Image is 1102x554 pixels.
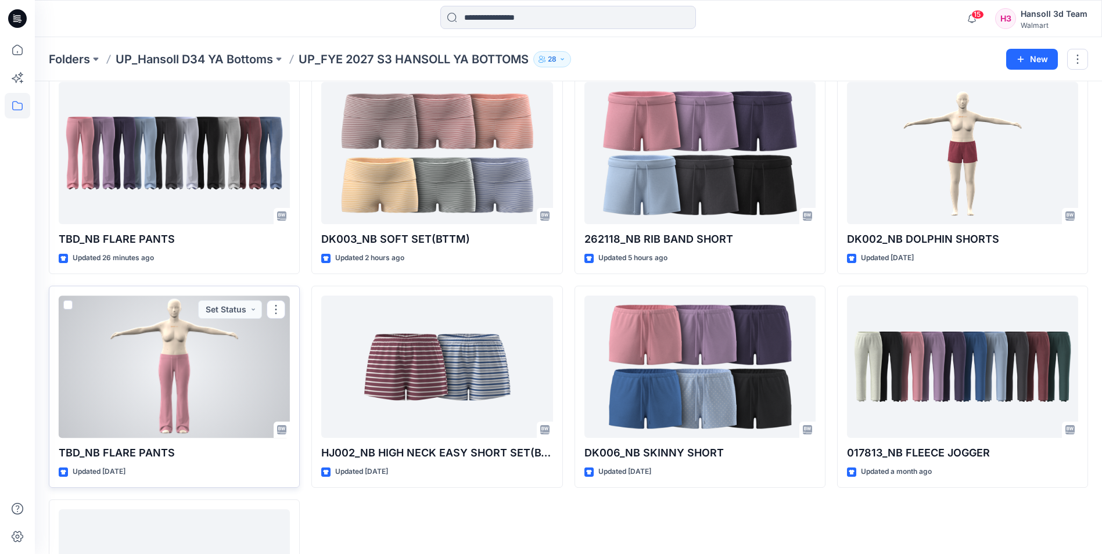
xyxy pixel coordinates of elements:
[584,296,816,438] a: DK006_NB SKINNY SHORT
[335,466,388,478] p: Updated [DATE]
[73,466,125,478] p: Updated [DATE]
[321,296,552,438] a: HJ002_NB HIGH NECK EASY SHORT SET(BTTM)
[73,252,154,264] p: Updated 26 minutes ago
[847,231,1078,247] p: DK002_NB DOLPHIN SHORTS
[321,231,552,247] p: DK003_NB SOFT SET(BTTM)
[1006,49,1058,70] button: New
[598,466,651,478] p: Updated [DATE]
[1021,7,1087,21] div: Hansoll 3d Team
[533,51,571,67] button: 28
[49,51,90,67] a: Folders
[847,445,1078,461] p: 017813_NB FLEECE JOGGER
[847,82,1078,224] a: DK002_NB DOLPHIN SHORTS
[584,231,816,247] p: 262118_NB RIB BAND SHORT
[584,445,816,461] p: DK006_NB SKINNY SHORT
[995,8,1016,29] div: H3
[59,445,290,461] p: TBD_NB FLARE PANTS
[321,445,552,461] p: HJ002_NB HIGH NECK EASY SHORT SET(BTTM)
[59,82,290,224] a: TBD_NB FLARE PANTS
[598,252,667,264] p: Updated 5 hours ago
[299,51,529,67] p: UP_FYE 2027 S3 HANSOLL YA BOTTOMS
[861,466,932,478] p: Updated a month ago
[847,296,1078,438] a: 017813_NB FLEECE JOGGER
[971,10,984,19] span: 15
[59,231,290,247] p: TBD_NB FLARE PANTS
[335,252,404,264] p: Updated 2 hours ago
[59,296,290,438] a: TBD_NB FLARE PANTS
[321,82,552,224] a: DK003_NB SOFT SET(BTTM)
[1021,21,1087,30] div: Walmart
[861,252,914,264] p: Updated [DATE]
[548,53,557,66] p: 28
[584,82,816,224] a: 262118_NB RIB BAND SHORT
[116,51,273,67] a: UP_Hansoll D34 YA Bottoms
